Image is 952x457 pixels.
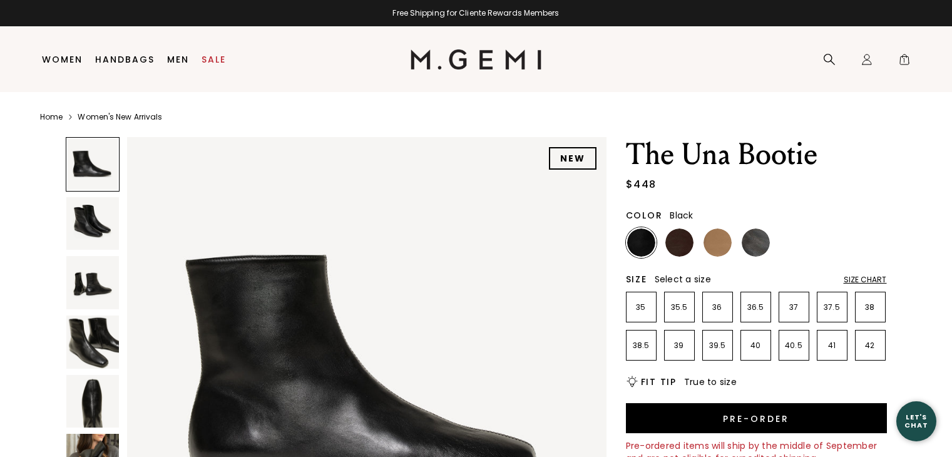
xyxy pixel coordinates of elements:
div: Let's Chat [896,413,936,429]
img: The Una Bootie [66,316,120,369]
a: Handbags [95,54,155,64]
p: 40 [741,341,770,351]
h1: The Una Bootie [626,137,887,172]
div: Size Chart [844,275,887,285]
p: 36 [703,302,732,312]
p: 42 [856,341,885,351]
p: 40.5 [779,341,809,351]
p: 36.5 [741,302,770,312]
p: 37.5 [817,302,847,312]
span: Select a size [655,273,711,285]
p: 38.5 [627,341,656,351]
img: Gunmetal [742,228,770,257]
p: 35 [627,302,656,312]
a: Home [40,112,63,122]
img: The Una Bootie [66,256,120,309]
a: Women [42,54,83,64]
p: 38 [856,302,885,312]
p: 41 [817,341,847,351]
p: 37 [779,302,809,312]
img: Black [627,228,655,257]
h2: Size [626,274,647,284]
p: 35.5 [665,302,694,312]
p: 39.5 [703,341,732,351]
div: NEW [549,147,596,170]
span: True to size [684,376,737,388]
span: 1 [898,56,911,68]
img: The Una Bootie [66,375,120,428]
img: Light Tan [704,228,732,257]
a: Men [167,54,189,64]
a: Women's New Arrivals [78,112,162,122]
h2: Fit Tip [641,377,677,387]
div: $448 [626,177,657,192]
span: Black [670,209,693,222]
img: The Una Bootie [66,197,120,250]
p: 39 [665,341,694,351]
img: M.Gemi [411,49,541,69]
a: Sale [202,54,226,64]
h2: Color [626,210,663,220]
img: Chocolate [665,228,694,257]
button: Pre-order [626,403,887,433]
